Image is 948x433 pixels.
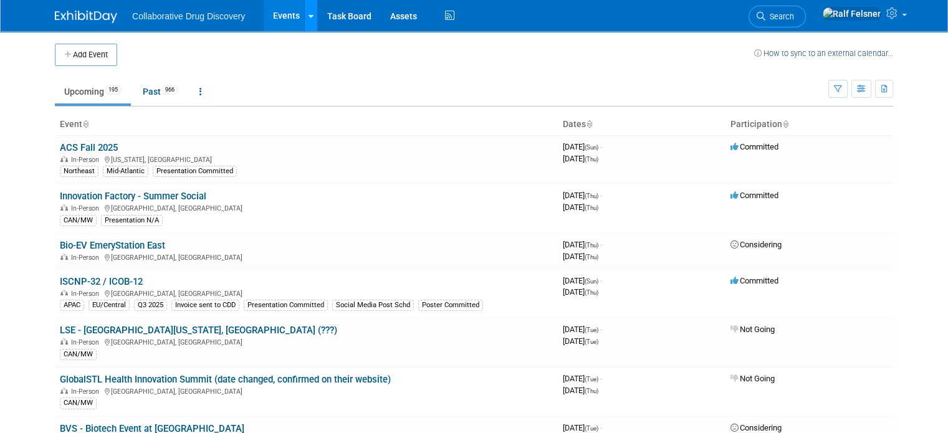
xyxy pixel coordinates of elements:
span: (Tue) [585,425,598,432]
span: (Thu) [585,193,598,199]
div: [GEOGRAPHIC_DATA], [GEOGRAPHIC_DATA] [60,202,553,212]
span: (Thu) [585,156,598,163]
th: Event [55,114,558,135]
span: [DATE] [563,374,602,383]
span: [DATE] [563,336,598,346]
a: Bio-EV EmeryStation East [60,240,165,251]
a: Innovation Factory - Summer Social [60,191,206,202]
div: Q3 2025 [134,300,167,311]
span: - [600,142,602,151]
div: Social Media Post Schd [332,300,414,311]
span: Considering [730,423,782,432]
div: CAN/MW [60,349,97,360]
span: [DATE] [563,252,598,261]
button: Add Event [55,44,117,66]
span: [DATE] [563,191,602,200]
img: ExhibitDay [55,11,117,23]
div: Poster Committed [418,300,483,311]
a: Search [749,6,806,27]
span: Not Going [730,374,775,383]
span: Collaborative Drug Discovery [132,11,245,21]
div: [GEOGRAPHIC_DATA], [GEOGRAPHIC_DATA] [60,336,553,346]
span: (Thu) [585,289,598,296]
img: In-Person Event [60,254,68,260]
span: [DATE] [563,325,602,334]
a: ISCNP-32 / ICOB-12 [60,276,143,287]
span: (Thu) [585,242,598,249]
a: Upcoming195 [55,80,131,103]
span: (Thu) [585,388,598,394]
a: ACS Fall 2025 [60,142,118,153]
span: Considering [730,240,782,249]
div: [GEOGRAPHIC_DATA], [GEOGRAPHIC_DATA] [60,288,553,298]
span: In-Person [71,290,103,298]
span: - [600,240,602,249]
th: Participation [725,114,893,135]
div: Presentation Committed [244,300,328,311]
div: Northeast [60,166,98,177]
span: [DATE] [563,423,602,432]
span: (Tue) [585,326,598,333]
a: GlobalSTL Health Innovation Summit (date changed, confirmed on their website) [60,374,391,385]
span: [DATE] [563,202,598,212]
div: [GEOGRAPHIC_DATA], [GEOGRAPHIC_DATA] [60,252,553,262]
span: In-Person [71,156,103,164]
span: - [600,325,602,334]
div: APAC [60,300,84,311]
div: [GEOGRAPHIC_DATA], [GEOGRAPHIC_DATA] [60,386,553,396]
span: 195 [105,85,122,95]
span: In-Person [71,388,103,396]
span: In-Person [71,254,103,262]
div: Presentation N/A [101,215,163,226]
a: Past966 [133,80,188,103]
span: Committed [730,191,778,200]
th: Dates [558,114,725,135]
span: - [600,191,602,200]
span: (Tue) [585,338,598,345]
span: Committed [730,276,778,285]
span: Not Going [730,325,775,334]
a: Sort by Start Date [586,119,592,129]
span: Committed [730,142,778,151]
div: Mid-Atlantic [103,166,148,177]
a: LSE - [GEOGRAPHIC_DATA][US_STATE], [GEOGRAPHIC_DATA] (???) [60,325,337,336]
img: In-Person Event [60,338,68,345]
span: [DATE] [563,276,602,285]
img: In-Person Event [60,204,68,211]
span: [DATE] [563,386,598,395]
span: Search [765,12,794,21]
img: Ralf Felsner [822,7,881,21]
img: In-Person Event [60,388,68,394]
span: (Thu) [585,204,598,211]
div: Presentation Committed [153,166,237,177]
a: Sort by Event Name [82,119,89,129]
div: CAN/MW [60,397,97,409]
div: [US_STATE], [GEOGRAPHIC_DATA] [60,154,553,164]
span: (Thu) [585,254,598,260]
span: In-Person [71,338,103,346]
span: [DATE] [563,142,602,151]
a: Sort by Participation Type [782,119,788,129]
span: - [600,423,602,432]
span: 966 [161,85,178,95]
span: - [600,276,602,285]
img: In-Person Event [60,290,68,296]
span: In-Person [71,204,103,212]
img: In-Person Event [60,156,68,162]
span: [DATE] [563,240,602,249]
div: Invoice sent to CDD [171,300,239,311]
span: (Sun) [585,144,598,151]
div: EU/Central [89,300,130,311]
a: How to sync to an external calendar... [754,49,893,58]
span: [DATE] [563,287,598,297]
span: [DATE] [563,154,598,163]
span: (Sun) [585,278,598,285]
div: CAN/MW [60,215,97,226]
span: (Tue) [585,376,598,383]
span: - [600,374,602,383]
